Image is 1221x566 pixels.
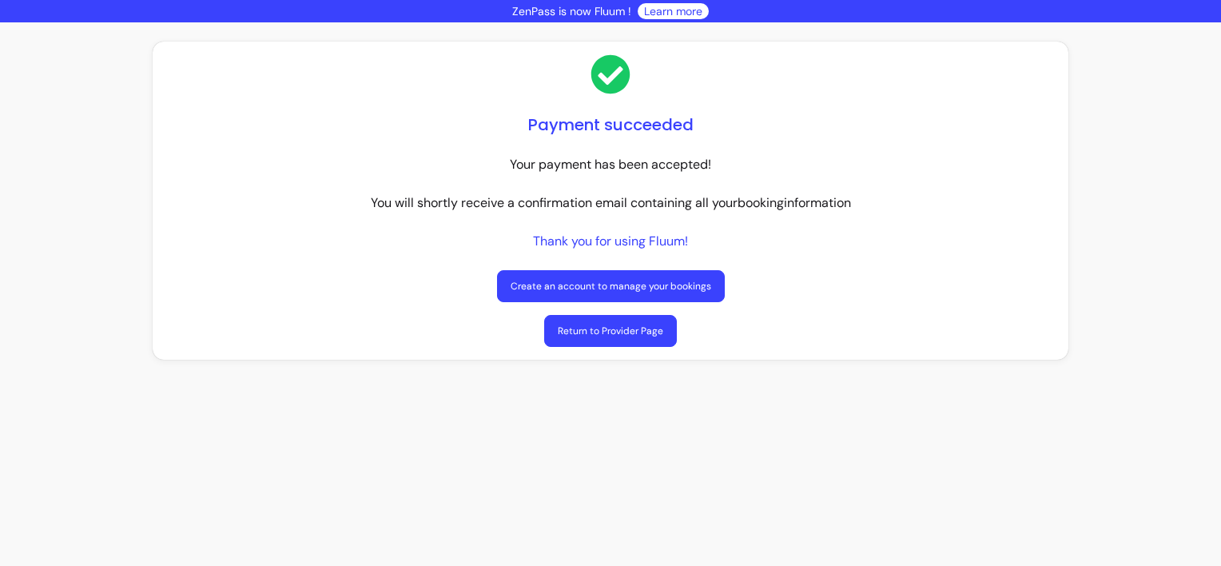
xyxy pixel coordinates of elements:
a: Create an account to manage your bookings [497,270,725,302]
p: You will shortly receive a confirmation email containing all your booking information [371,193,851,213]
p: Your payment has been accepted! [510,155,711,174]
p: ZenPass is now Fluum ! [512,3,631,19]
h1: Payment succeeded [528,114,694,136]
a: Learn more [644,3,702,19]
a: Return to Provider Page [544,315,677,347]
p: Thank you for using Fluum! [533,232,688,251]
